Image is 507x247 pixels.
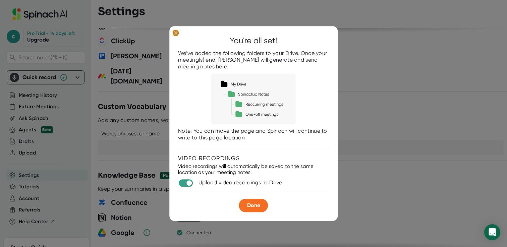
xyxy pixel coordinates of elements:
[199,180,282,187] div: Upload video recordings to Drive
[230,35,277,47] div: You're all set!
[239,199,268,212] button: Done
[247,202,260,209] span: Done
[178,128,329,141] div: Note: You can move the page and Spinach will continue to write to this page location
[178,164,329,176] div: Video recordings will automatically be saved to the same location as your meeting notes.
[178,50,329,70] div: We’ve added the following folders to your Drive. Once your meeting(s) end, [PERSON_NAME] will gen...
[178,155,329,162] div: Video Recordings
[484,224,500,240] div: Open Intercom Messenger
